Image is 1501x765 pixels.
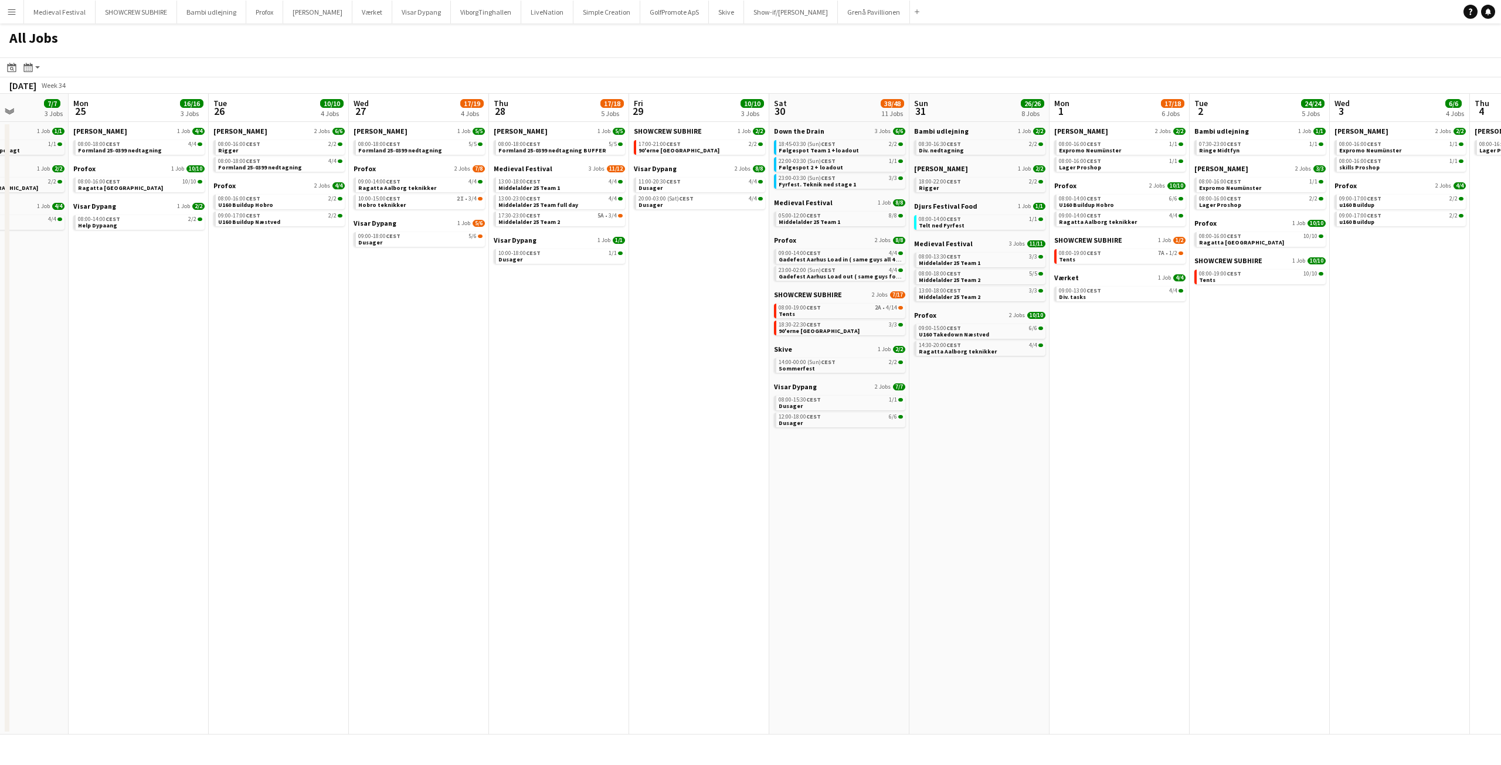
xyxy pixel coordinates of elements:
[738,128,750,135] span: 1 Job
[457,128,470,135] span: 1 Job
[328,213,337,219] span: 2/2
[1313,128,1326,135] span: 1/1
[106,140,120,148] span: CEST
[218,157,342,171] a: 08:00-18:00CEST4/4Formland 25-0399 nedtagning
[607,165,625,172] span: 11/12
[1054,127,1186,135] a: [PERSON_NAME]2 Jobs2/2
[609,141,617,147] span: 5/5
[1059,212,1183,225] a: 09:00-14:00CEST4/4Ragatta Aalborg teknikker
[473,165,485,172] span: 7/8
[639,178,763,191] a: 11:00-20:30CEST4/4Dusager
[218,196,260,202] span: 08:00-16:00
[875,128,891,135] span: 3 Jobs
[213,181,345,229] div: Profox2 Jobs4/408:00-16:00CEST2/2U160 Buildup Hobro09:00-17:00CEST2/2U160 Buildup Næstved
[1298,128,1311,135] span: 1 Job
[73,164,205,202] div: Profox1 Job10/1008:00-16:00CEST10/10Ragatta [GEOGRAPHIC_DATA]
[171,165,184,172] span: 1 Job
[358,196,483,202] div: •
[328,158,337,164] span: 4/4
[1086,212,1101,219] span: CEST
[774,127,905,198] div: Down the Drain3 Jobs6/618:45-03:30 (Sun)CEST2/2Følgespot Team 1 +loadout22:00-03:30 (Sun)CEST1/1F...
[1169,196,1177,202] span: 6/6
[213,181,345,190] a: Profox2 Jobs4/4
[218,141,260,147] span: 08:00-16:00
[177,128,190,135] span: 1 Job
[1339,147,1401,154] span: Expromo Neumünster
[634,127,765,164] div: SHOWCREW SUBHIRE1 Job2/217:00-21:00CEST2/290'erne [GEOGRAPHIC_DATA]
[328,141,337,147] span: 2/2
[609,179,617,185] span: 4/4
[774,127,824,135] span: Down the Drain
[386,140,400,148] span: CEST
[498,196,541,202] span: 13:00-23:00
[1086,140,1101,148] span: CEST
[218,212,342,225] a: 09:00-17:00CEST2/2U160 Buildup Næstved
[24,1,96,23] button: Medieval Festival
[48,141,56,147] span: 1/1
[451,1,521,23] button: ViborgTinghallen
[1367,195,1381,202] span: CEST
[526,178,541,185] span: CEST
[709,1,744,23] button: Skive
[73,127,205,164] div: [PERSON_NAME]1 Job4/408:00-18:00CEST4/4Formland 25-0399 nedtagning
[1194,127,1326,164] div: Bambi udlejning1 Job1/107:30-23:00CEST1/1Ringe Midtfyn
[1199,184,1261,192] span: Expromo Neumünster
[73,164,205,173] a: Profox1 Job10/10
[188,141,196,147] span: 4/4
[1169,213,1177,219] span: 4/4
[1018,165,1031,172] span: 1 Job
[1086,157,1101,165] span: CEST
[914,127,1045,164] div: Bambi udlejning1 Job2/208:30-16:30CEST2/2Div. nedtagning
[1059,157,1183,171] a: 08:00-16:00CEST1/1Lager Proshop
[919,140,1043,154] a: 08:30-16:30CEST2/2Div. nedtagning
[749,196,757,202] span: 4/4
[192,128,205,135] span: 4/4
[779,158,836,164] span: 22:00-03:30 (Sun)
[1449,158,1458,164] span: 1/1
[78,179,120,185] span: 08:00-16:00
[634,164,765,212] div: Visar Dypang2 Jobs8/811:00-20:30CEST4/4Dusager20:00-03:00 (Sat)CEST4/4Dusager
[1167,182,1186,189] span: 10/10
[392,1,451,23] button: Visar Dypang
[749,141,757,147] span: 2/2
[52,128,64,135] span: 1/1
[1339,195,1463,208] a: 09:00-17:00CEST2/2u160 Buildup
[494,164,625,236] div: Medieval Festival3 Jobs11/1213:00-18:00CEST4/4Middelalder 25 Team 113:00-23:00CEST4/4Middelalder ...
[1059,201,1114,209] span: U160 Buildup Hobro
[78,215,202,229] a: 08:00-14:00CEST2/2Help Dypaang
[639,184,663,192] span: Dusager
[1194,127,1326,135] a: Bambi udlejning1 Job1/1
[1033,128,1045,135] span: 2/2
[182,179,196,185] span: 10/10
[1199,140,1323,154] a: 07:30-23:00CEST1/1Ringe Midtfyn
[1334,181,1466,229] div: Profox2 Jobs4/409:00-17:00CEST2/2u160 Buildup09:00-17:00CEST2/2u160 Buildup
[1339,201,1374,209] span: u160 Buildup
[186,165,205,172] span: 10/10
[1334,127,1466,135] a: [PERSON_NAME]2 Jobs2/2
[52,203,64,210] span: 4/4
[1334,127,1388,135] span: Danny Black Luna
[634,164,677,173] span: Visar Dypang
[1334,181,1357,190] span: Profox
[1018,203,1031,210] span: 1 Job
[52,165,64,172] span: 2/2
[526,195,541,202] span: CEST
[914,202,977,210] span: Djurs Festival Food
[634,127,702,135] span: SHOWCREW SUBHIRE
[1295,165,1311,172] span: 2 Jobs
[37,165,50,172] span: 1 Job
[314,128,330,135] span: 2 Jobs
[779,147,859,154] span: Følgespot Team 1 +loadout
[1449,196,1458,202] span: 2/2
[73,127,127,135] span: Danny Black Luna
[78,140,202,154] a: 08:00-18:00CEST4/4Formland 25-0399 nedtagning
[946,140,961,148] span: CEST
[526,140,541,148] span: CEST
[613,128,625,135] span: 5/5
[526,212,541,219] span: CEST
[640,1,709,23] button: GolfPromote ApS
[779,140,903,154] a: 18:45-03:30 (Sun)CEST2/2Følgespot Team 1 +loadout
[246,195,260,202] span: CEST
[73,127,205,135] a: [PERSON_NAME]1 Job4/4
[821,157,836,165] span: CEST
